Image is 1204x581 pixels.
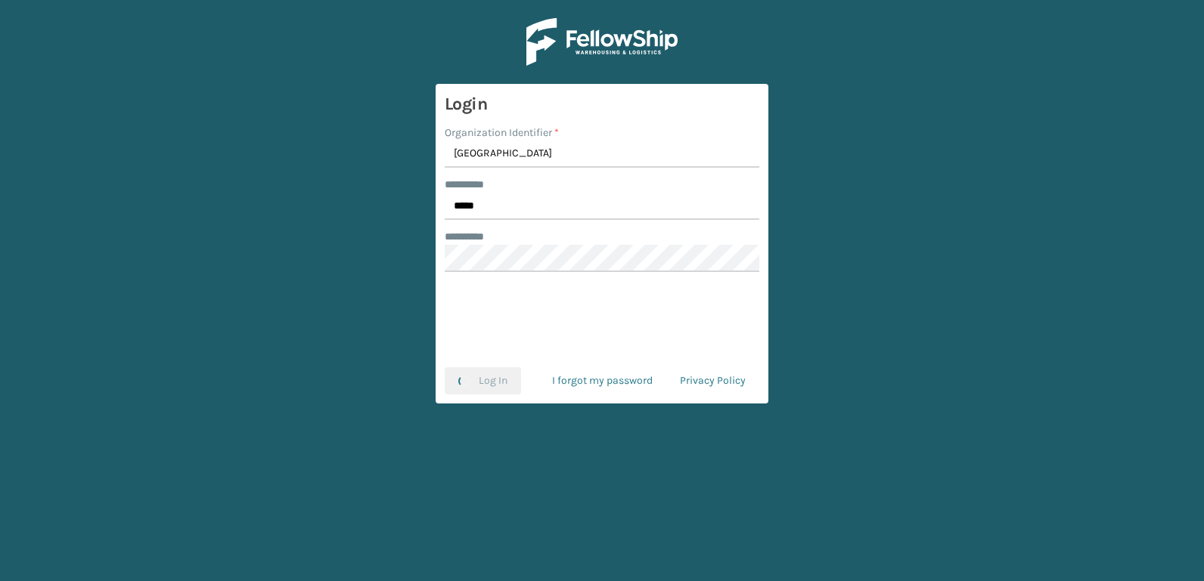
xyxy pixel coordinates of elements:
[666,367,759,394] a: Privacy Policy
[445,125,559,141] label: Organization Identifier
[538,367,666,394] a: I forgot my password
[445,93,759,116] h3: Login
[526,18,678,66] img: Logo
[487,290,717,349] iframe: reCAPTCHA
[445,367,521,394] button: Log In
